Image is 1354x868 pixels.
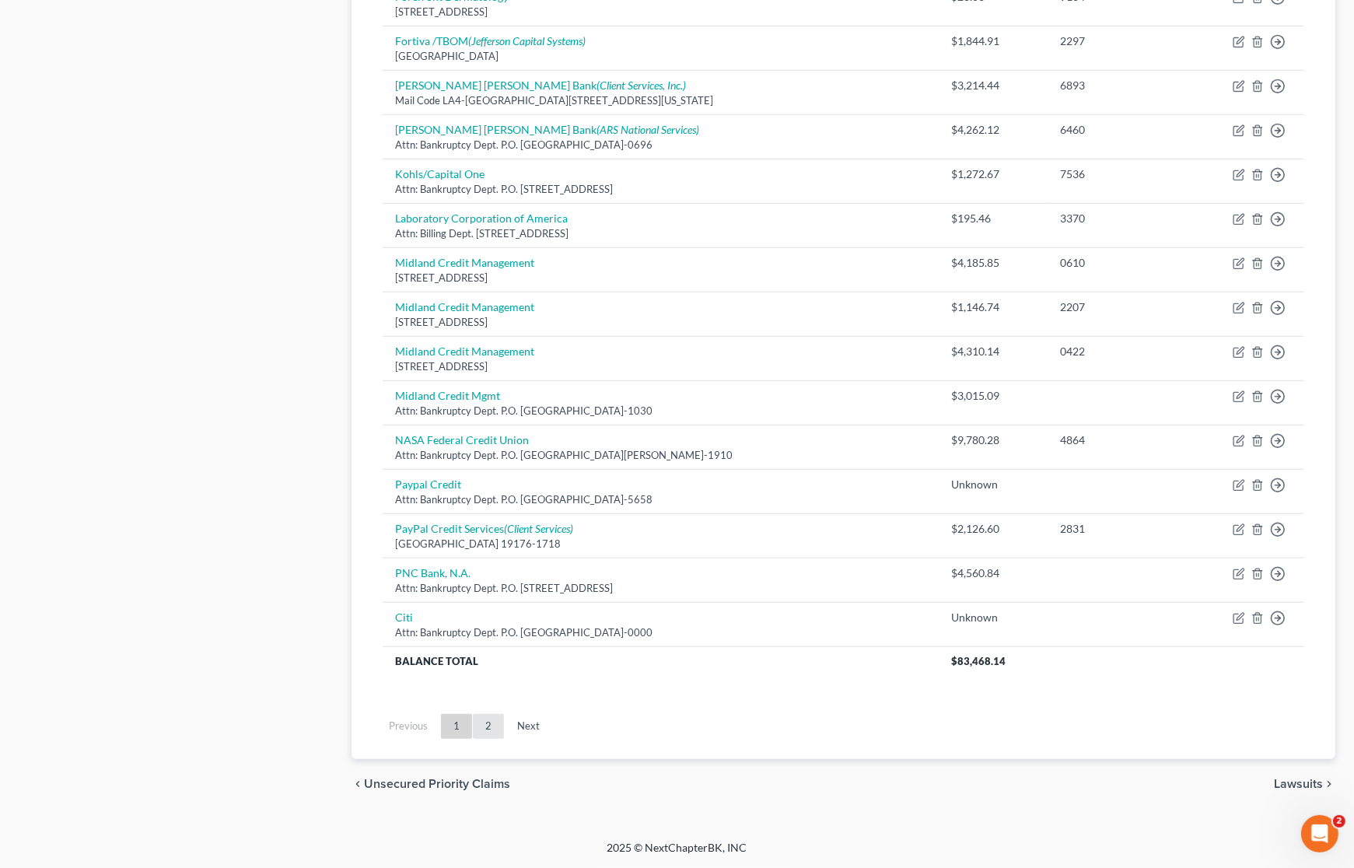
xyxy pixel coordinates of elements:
[395,300,534,313] a: Midland Credit Management
[395,625,926,640] div: Attn: Bankruptcy Dept. P.O. [GEOGRAPHIC_DATA]-0000
[1323,778,1335,790] i: chevron_right
[395,566,471,579] a: PNC Bank, N.A.
[504,522,573,535] i: (Client Services)
[951,477,1035,492] div: Unknown
[951,610,1035,625] div: Unknown
[395,212,568,225] a: Laboratory Corporation of America
[395,256,534,269] a: Midland Credit Management
[951,78,1035,93] div: $3,214.44
[234,840,1121,868] div: 2025 © NextChapterBK, INC
[951,344,1035,359] div: $4,310.14
[395,49,926,64] div: [GEOGRAPHIC_DATA]
[468,34,586,47] i: (Jefferson Capital Systems)
[395,404,926,418] div: Attn: Bankruptcy Dept. P.O. [GEOGRAPHIC_DATA]-1030
[951,122,1035,138] div: $4,262.12
[1061,211,1177,226] div: 3370
[951,255,1035,271] div: $4,185.85
[395,448,926,463] div: Attn: Bankruptcy Dept. P.O. [GEOGRAPHIC_DATA][PERSON_NAME]-1910
[951,432,1035,448] div: $9,780.28
[473,714,504,739] a: 2
[1061,521,1177,537] div: 2831
[951,388,1035,404] div: $3,015.09
[1061,432,1177,448] div: 4864
[951,166,1035,182] div: $1,272.67
[1061,255,1177,271] div: 0610
[395,271,926,285] div: [STREET_ADDRESS]
[395,522,573,535] a: PayPal Credit Services(Client Services)
[1274,778,1323,790] span: Lawsuits
[1274,778,1335,790] button: Lawsuits chevron_right
[951,211,1035,226] div: $195.46
[1301,815,1338,852] iframe: Intercom live chat
[395,182,926,197] div: Attn: Bankruptcy Dept. P.O. [STREET_ADDRESS]
[395,345,534,358] a: Midland Credit Management
[364,778,510,790] span: Unsecured Priority Claims
[597,123,699,136] i: (ARS National Services)
[597,79,686,92] i: (Client Services, Inc.)
[395,433,529,446] a: NASA Federal Credit Union
[395,581,926,596] div: Attn: Bankruptcy Dept. P.O. [STREET_ADDRESS]
[395,167,485,180] a: Kohls/Capital One
[395,226,926,241] div: Attn: Billing Dept. [STREET_ADDRESS]
[395,5,926,19] div: [STREET_ADDRESS]
[1061,299,1177,315] div: 2207
[395,123,699,136] a: [PERSON_NAME] [PERSON_NAME] Bank(ARS National Services)
[951,655,1006,667] span: $83,468.14
[505,714,552,739] a: Next
[951,521,1035,537] div: $2,126.60
[352,778,364,790] i: chevron_left
[1061,33,1177,49] div: 2297
[395,359,926,374] div: [STREET_ADDRESS]
[1333,815,1345,828] span: 2
[951,565,1035,581] div: $4,560.84
[1061,122,1177,138] div: 6460
[1061,78,1177,93] div: 6893
[383,646,939,674] th: Balance Total
[1061,166,1177,182] div: 7536
[395,389,500,402] a: Midland Credit Mgmt
[395,34,586,47] a: Fortiva /TBOM(Jefferson Capital Systems)
[395,138,926,152] div: Attn: Bankruptcy Dept. P.O. [GEOGRAPHIC_DATA]-0696
[395,492,926,507] div: Attn: Bankruptcy Dept. P.O. [GEOGRAPHIC_DATA]-5658
[395,315,926,330] div: [STREET_ADDRESS]
[395,611,413,624] a: Citi
[352,778,510,790] button: chevron_left Unsecured Priority Claims
[395,537,926,551] div: [GEOGRAPHIC_DATA] 19176-1718
[395,478,461,491] a: Paypal Credit
[441,714,472,739] a: 1
[1061,344,1177,359] div: 0422
[395,93,926,108] div: Mail Code LA4-[GEOGRAPHIC_DATA][STREET_ADDRESS][US_STATE]
[395,79,686,92] a: [PERSON_NAME] [PERSON_NAME] Bank(Client Services, Inc.)
[951,33,1035,49] div: $1,844.91
[951,299,1035,315] div: $1,146.74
